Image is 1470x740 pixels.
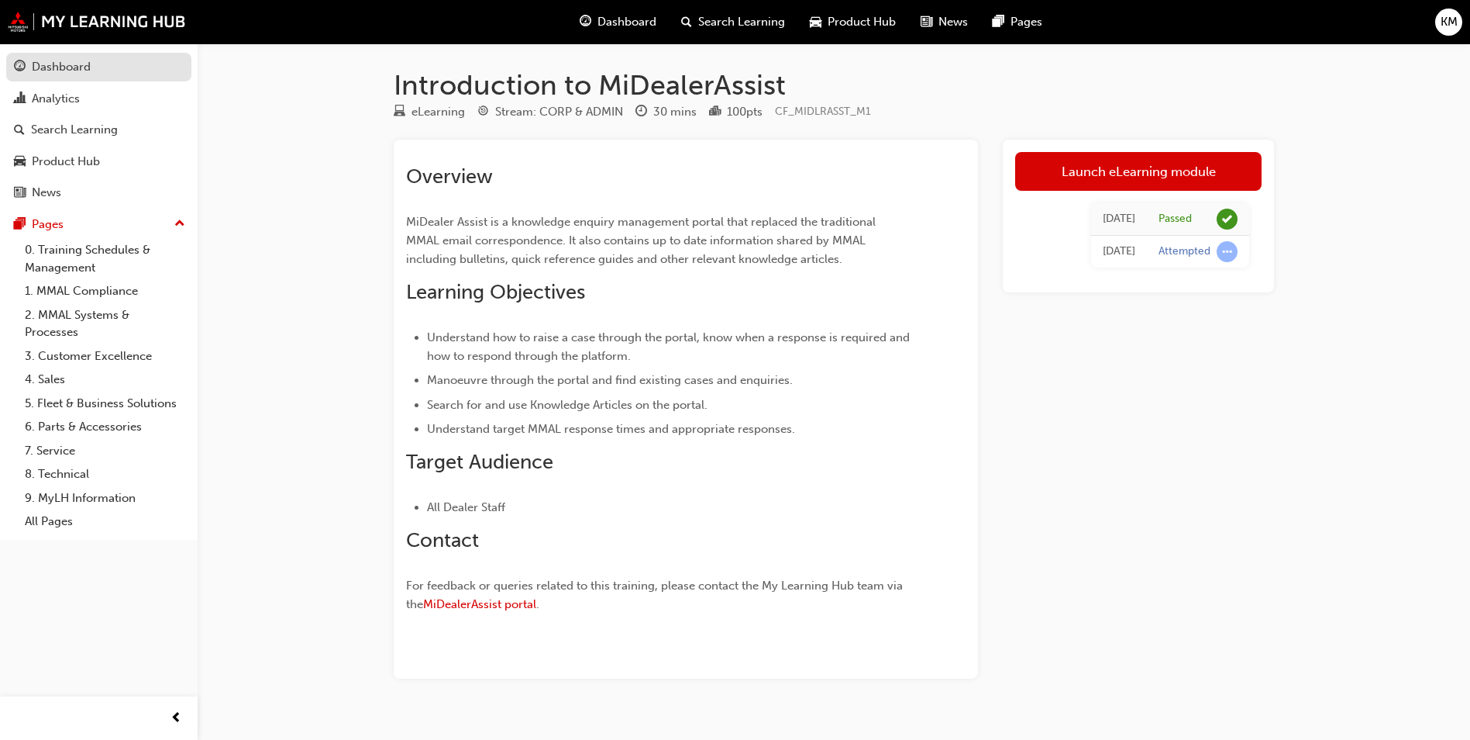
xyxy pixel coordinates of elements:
[938,13,968,31] span: News
[32,58,91,76] div: Dashboard
[394,102,465,122] div: Type
[423,597,536,611] a: MiDealerAssist portal
[6,178,191,207] a: News
[32,90,80,108] div: Analytics
[6,85,191,113] a: Analytics
[14,61,26,74] span: guage-icon
[1010,13,1042,31] span: Pages
[908,6,980,38] a: news-iconNews
[669,6,797,38] a: search-iconSearch Learning
[1103,210,1135,228] div: Thu Nov 21 2024 14:48:51 GMT+1100 (Australian Eastern Daylight Time)
[19,415,191,439] a: 6. Parts & Accessories
[635,102,697,122] div: Duration
[1158,244,1210,259] div: Attempted
[6,53,191,81] a: Dashboard
[6,147,191,176] a: Product Hub
[580,12,591,32] span: guage-icon
[14,92,26,106] span: chart-icon
[980,6,1055,38] a: pages-iconPages
[567,6,669,38] a: guage-iconDashboard
[797,6,908,38] a: car-iconProduct Hub
[8,12,186,32] img: mmal
[406,164,493,188] span: Overview
[698,13,785,31] span: Search Learning
[406,528,479,552] span: Contact
[709,105,721,119] span: podium-icon
[921,12,932,32] span: news-icon
[6,116,191,144] a: Search Learning
[19,344,191,368] a: 3. Customer Excellence
[394,105,405,119] span: learningResourceType_ELEARNING-icon
[19,279,191,303] a: 1. MMAL Compliance
[6,50,191,210] button: DashboardAnalyticsSearch LearningProduct HubNews
[536,597,539,611] span: .
[709,102,763,122] div: Points
[406,450,553,474] span: Target Audience
[19,368,191,392] a: 4. Sales
[14,123,25,137] span: search-icon
[32,184,61,202] div: News
[477,105,489,119] span: target-icon
[810,12,821,32] span: car-icon
[19,303,191,344] a: 2. MMAL Systems & Processes
[427,373,793,387] span: Manoeuvre through the portal and find existing cases and enquiries.
[32,216,64,233] div: Pages
[1217,241,1238,262] span: learningRecordVerb_ATTEMPT-icon
[653,103,697,121] div: 30 mins
[1217,209,1238,230] span: learningRecordVerb_PASS-icon
[6,210,191,239] button: Pages
[1441,13,1458,31] span: KM
[427,398,707,412] span: Search for and use Knowledge Articles on the portal.
[19,238,191,279] a: 0. Training Schedules & Management
[19,510,191,534] a: All Pages
[14,218,26,232] span: pages-icon
[1103,243,1135,261] div: Fri Nov 15 2024 11:40:53 GMT+1100 (Australian Eastern Daylight Time)
[1015,152,1262,191] a: Launch eLearning module
[828,13,896,31] span: Product Hub
[170,709,182,728] span: prev-icon
[19,392,191,416] a: 5. Fleet & Business Solutions
[406,280,585,304] span: Learning Objectives
[14,155,26,169] span: car-icon
[1158,212,1192,226] div: Passed
[427,422,795,436] span: Understand target MMAL response times and appropriate responses.
[495,103,623,121] div: Stream: CORP & ADMIN
[19,486,191,510] a: 9. MyLH Information
[477,102,623,122] div: Stream
[406,579,906,611] span: For feedback or queries related to this training, please contact the My Learning Hub team via the
[14,186,26,200] span: news-icon
[406,215,879,266] span: MiDealer Assist is a knowledge enquiry management portal that replaced the traditional MMAL email...
[19,462,191,486] a: 8. Technical
[635,105,647,119] span: clock-icon
[32,153,100,171] div: Product Hub
[775,105,871,118] span: Learning resource code
[427,330,913,363] span: Understand how to raise a case through the portal, know when a response is required and how to re...
[19,439,191,463] a: 7. Service
[394,68,1274,102] h1: Introduction to MiDealerAssist
[993,12,1004,32] span: pages-icon
[1435,9,1462,36] button: KM
[31,121,118,139] div: Search Learning
[727,103,763,121] div: 100 pts
[411,103,465,121] div: eLearning
[174,214,185,234] span: up-icon
[681,12,692,32] span: search-icon
[597,13,656,31] span: Dashboard
[427,500,505,514] span: All Dealer Staff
